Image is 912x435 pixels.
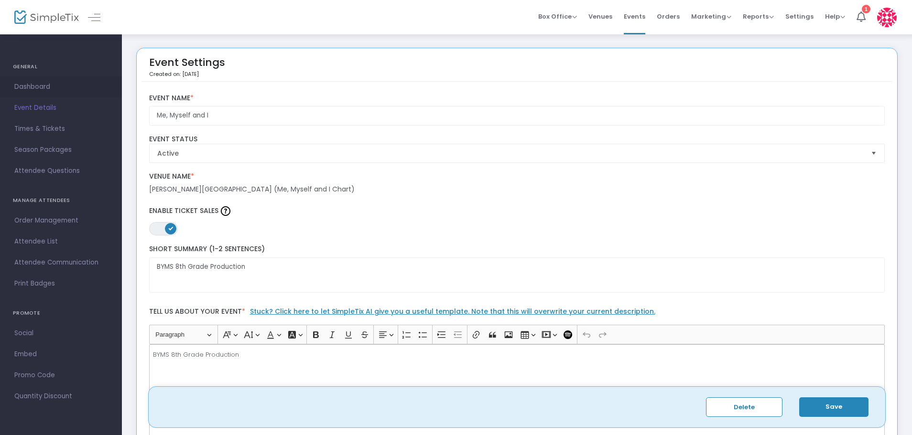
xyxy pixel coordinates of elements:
[155,329,205,340] span: Paragraph
[657,4,680,29] span: Orders
[149,135,885,144] label: Event Status
[149,53,225,81] div: Event Settings
[799,397,869,417] button: Save
[149,94,885,103] label: Event Name
[149,244,265,254] span: Short Summary (1-2 Sentences)
[149,70,225,78] p: Created on: [DATE]
[14,348,108,361] span: Embed
[153,350,880,360] p: BYMS 8th Grade Production
[14,256,108,269] span: Attendee Communication
[14,277,108,290] span: Print Badges
[743,12,774,21] span: Reports
[14,81,108,93] span: Dashboard
[149,204,885,218] label: Enable Ticket Sales
[14,144,108,156] span: Season Packages
[13,57,109,76] h4: GENERAL
[13,191,109,210] h4: MANAGE ATTENDEES
[221,206,230,216] img: question-mark
[14,327,108,340] span: Social
[867,144,880,162] button: Select
[157,149,864,158] span: Active
[14,214,108,227] span: Order Management
[14,235,108,248] span: Attendee List
[825,12,845,21] span: Help
[149,172,885,181] label: Venue Name
[862,5,870,13] div: 1
[144,302,890,325] label: Tell us about your event
[14,369,108,382] span: Promo Code
[149,325,885,344] div: Editor toolbar
[13,304,109,323] h4: PROMOTE
[588,4,612,29] span: Venues
[14,102,108,114] span: Event Details
[538,12,577,21] span: Box Office
[168,226,173,231] span: ON
[250,307,655,316] a: Stuck? Click here to let SimpleTix AI give you a useful template. Note that this will overwrite y...
[14,123,108,135] span: Times & Tickets
[706,397,782,417] button: Delete
[149,184,885,194] div: [PERSON_NAME][GEOGRAPHIC_DATA] (Me, Myself and I Chart)
[624,4,645,29] span: Events
[149,106,885,126] input: Enter Event Name
[14,165,108,177] span: Attendee Questions
[785,4,814,29] span: Settings
[151,327,216,342] button: Paragraph
[691,12,731,21] span: Marketing
[14,390,108,403] span: Quantity Discount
